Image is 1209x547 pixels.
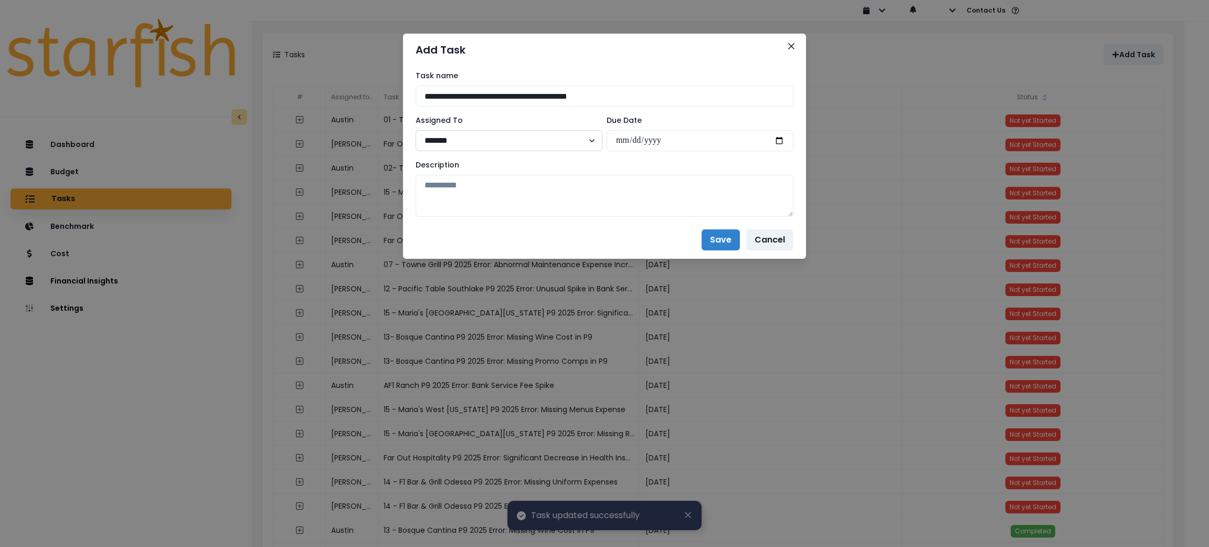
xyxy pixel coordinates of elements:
[783,38,800,55] button: Close
[416,160,787,171] label: Description
[403,34,806,66] header: Add Task
[416,70,787,81] label: Task name
[416,115,596,126] label: Assigned To
[746,229,793,250] button: Cancel
[607,115,787,126] label: Due Date
[702,229,740,250] button: Save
